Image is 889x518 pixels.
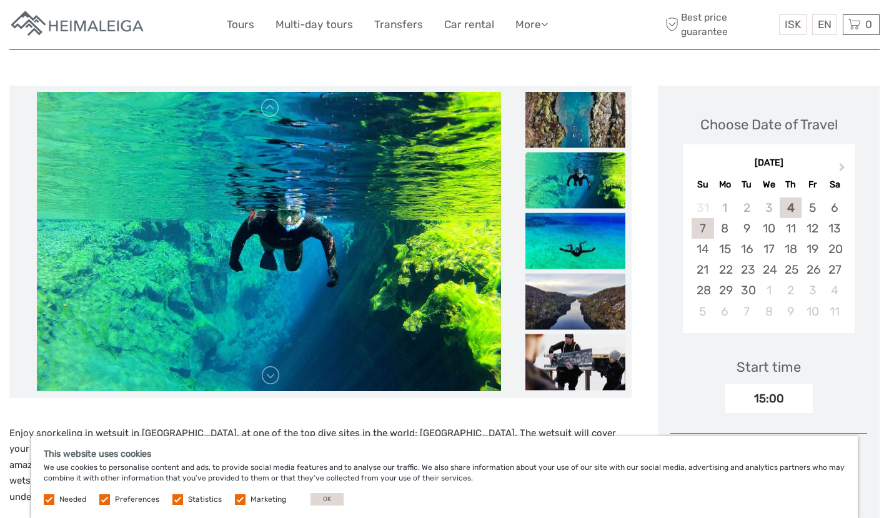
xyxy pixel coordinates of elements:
[188,494,222,505] label: Statistics
[144,19,159,34] button: Open LiveChat chat widget
[525,273,625,329] img: b9015d8356d541a6aac7b3a0c8bd81ca_slider_thumbnail.jpeg
[714,280,736,301] div: Choose Monday, September 29th, 2025
[714,197,736,218] div: Not available Monday, September 1st, 2025
[725,384,813,413] div: 15:00
[44,449,845,459] h5: This website uses cookies
[737,357,801,377] div: Start time
[802,280,823,301] div: Choose Friday, October 3rd, 2025
[525,212,625,269] img: 6d7b04c83a2e40d295cb85a605a38776_slider_thumbnail.jpeg
[115,494,159,505] label: Preferences
[802,197,823,218] div: Choose Friday, September 5th, 2025
[31,436,858,518] div: We use cookies to personalise content and ads, to provide social media features and to analyse ou...
[687,197,850,322] div: month 2025-09
[823,239,845,259] div: Choose Saturday, September 20th, 2025
[736,301,758,322] div: Choose Tuesday, October 7th, 2025
[780,280,802,301] div: Choose Thursday, October 2nd, 2025
[823,301,845,322] div: Choose Saturday, October 11th, 2025
[374,16,423,34] a: Transfers
[833,160,853,180] button: Next Month
[692,259,713,280] div: Choose Sunday, September 21st, 2025
[692,218,713,239] div: Choose Sunday, September 7th, 2025
[802,218,823,239] div: Choose Friday, September 12th, 2025
[662,11,776,38] span: Best price guarantee
[785,18,801,31] span: ISK
[276,16,353,34] a: Multi-day tours
[9,9,147,40] img: Apartments in Reykjavik
[758,239,780,259] div: Choose Wednesday, September 17th, 2025
[714,301,736,322] div: Choose Monday, October 6th, 2025
[780,197,802,218] div: Choose Thursday, September 4th, 2025
[525,334,625,390] img: ec96517a7cca4032baf1c2826e591315_slider_thumbnail.jpeg
[736,259,758,280] div: Choose Tuesday, September 23rd, 2025
[692,301,713,322] div: Choose Sunday, October 5th, 2025
[758,280,780,301] div: Choose Wednesday, October 1st, 2025
[780,301,802,322] div: Choose Thursday, October 9th, 2025
[251,494,286,505] label: Marketing
[736,176,758,193] div: Tu
[802,239,823,259] div: Choose Friday, September 19th, 2025
[758,197,780,218] div: Not available Wednesday, September 3rd, 2025
[823,259,845,280] div: Choose Saturday, September 27th, 2025
[692,197,713,218] div: Not available Sunday, August 31st, 2025
[525,152,625,208] img: 50b6d556e74d465c9f8a14741f920cd3_slider_thumbnail.jpeg
[692,280,713,301] div: Choose Sunday, September 28th, 2025
[444,16,494,34] a: Car rental
[863,18,874,31] span: 0
[37,92,500,392] img: 50b6d556e74d465c9f8a14741f920cd3_main_slider.jpeg
[714,239,736,259] div: Choose Monday, September 15th, 2025
[780,239,802,259] div: Choose Thursday, September 18th, 2025
[692,176,713,193] div: Su
[758,259,780,280] div: Choose Wednesday, September 24th, 2025
[736,218,758,239] div: Choose Tuesday, September 9th, 2025
[714,176,736,193] div: Mo
[714,218,736,239] div: Choose Monday, September 8th, 2025
[823,280,845,301] div: Choose Saturday, October 4th, 2025
[692,239,713,259] div: Choose Sunday, September 14th, 2025
[736,239,758,259] div: Choose Tuesday, September 16th, 2025
[823,197,845,218] div: Choose Saturday, September 6th, 2025
[736,197,758,218] div: Not available Tuesday, September 2nd, 2025
[812,14,837,35] div: EN
[802,176,823,193] div: Fr
[780,259,802,280] div: Choose Thursday, September 25th, 2025
[758,301,780,322] div: Choose Wednesday, October 8th, 2025
[59,494,86,505] label: Needed
[780,218,802,239] div: Choose Thursday, September 11th, 2025
[683,157,855,170] div: [DATE]
[758,176,780,193] div: We
[736,280,758,301] div: Choose Tuesday, September 30th, 2025
[714,259,736,280] div: Choose Monday, September 22nd, 2025
[823,176,845,193] div: Sa
[780,176,802,193] div: Th
[310,493,344,506] button: OK
[700,115,838,134] div: Choose Date of Travel
[525,91,625,147] img: acf107f7668a44dc97af76aea79ca63e_slider_thumbnail.jpeg
[823,218,845,239] div: Choose Saturday, September 13th, 2025
[17,22,141,32] p: We're away right now. Please check back later!
[802,259,823,280] div: Choose Friday, September 26th, 2025
[758,218,780,239] div: Choose Wednesday, September 10th, 2025
[515,16,548,34] a: More
[227,16,254,34] a: Tours
[802,301,823,322] div: Choose Friday, October 10th, 2025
